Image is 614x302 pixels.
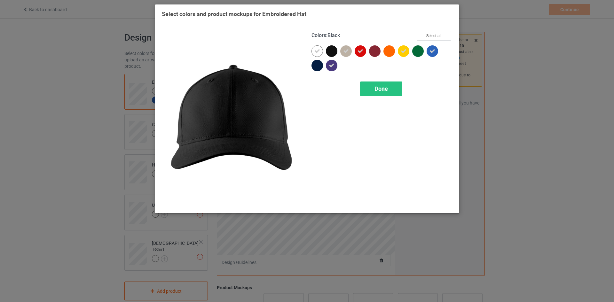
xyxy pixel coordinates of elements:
img: regular.jpg [162,31,303,206]
button: Select all [417,31,451,41]
span: Colors [311,32,326,38]
h4: : [311,32,340,39]
span: Black [327,32,340,38]
span: Select colors and product mockups for Embroidered Hat [162,11,306,17]
span: Done [374,85,388,92]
